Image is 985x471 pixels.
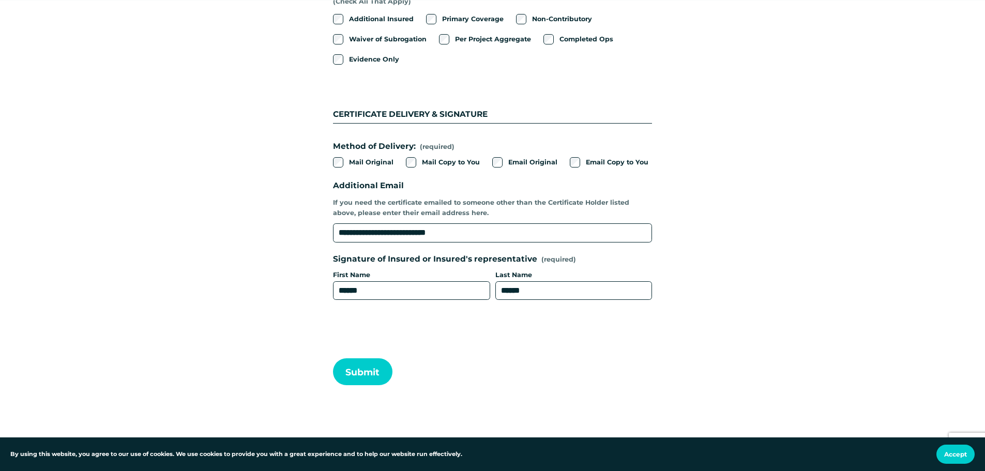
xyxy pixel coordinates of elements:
span: Submit [345,367,380,377]
input: Email Original [492,157,503,168]
button: SubmitSubmit [333,358,392,386]
input: Primary Coverage [426,14,436,24]
p: By using this website, you agree to our use of cookies. We use cookies to provide you with a grea... [10,450,462,459]
span: Primary Coverage [442,14,504,24]
span: Evidence Only [349,54,399,65]
input: Mail Original [333,157,343,168]
input: Non-Contributory [516,14,526,24]
span: Non-Contributory [532,14,592,24]
span: (required) [420,142,454,152]
span: Email Original [508,157,557,168]
input: Waiver of Subrogation [333,34,343,44]
input: Email Copy to You [570,157,580,168]
span: Per Project Aggregate [455,34,531,44]
span: Accept [944,450,967,458]
span: Signature of Insured or Insured's representative [333,253,537,266]
span: Mail Copy to You [422,157,480,168]
input: Completed Ops [543,34,554,44]
span: Additional Email [333,179,404,192]
span: Method of Delivery: [333,140,416,153]
span: Email Copy to You [586,157,648,168]
span: Completed Ops [559,34,613,44]
div: Last Name [495,270,653,281]
div: First Name [333,270,490,281]
span: Waiver of Subrogation [349,34,427,44]
span: Additional Insured [349,14,414,24]
div: CERTIFICATE DELIVERY & SIGNATURE [333,83,652,123]
button: Accept [936,445,975,464]
input: Evidence Only [333,54,343,65]
input: Mail Copy to You [406,157,416,168]
span: Mail Original [349,157,393,168]
span: (required) [541,256,576,263]
input: Per Project Aggregate [439,34,449,44]
input: Additional Insured [333,14,343,24]
p: If you need the certificate emailed to someone other than the Certificate Holder listed above, pl... [333,194,652,221]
